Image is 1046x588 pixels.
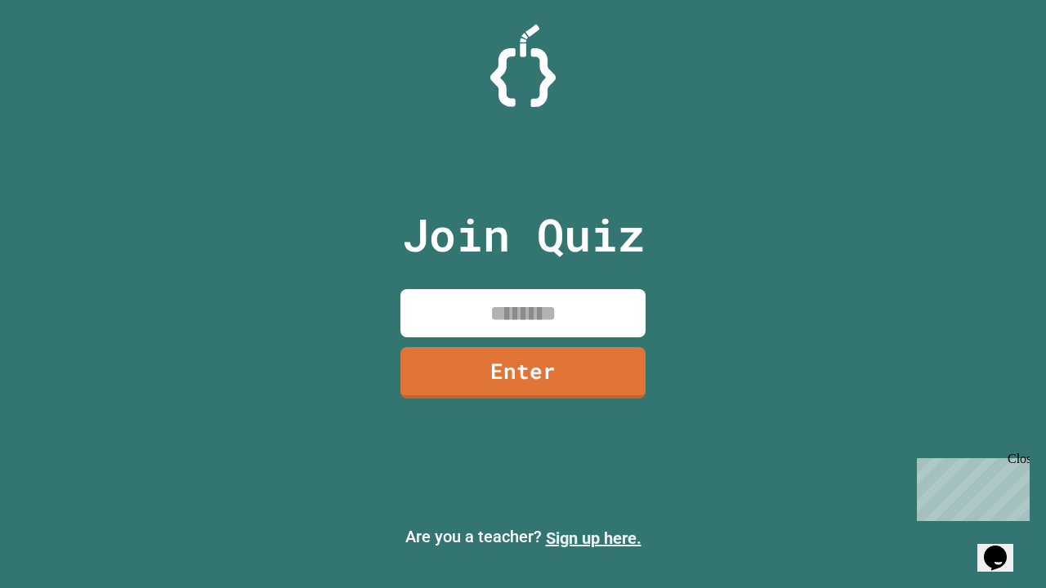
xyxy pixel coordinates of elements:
div: Chat with us now!Close [7,7,113,104]
p: Join Quiz [402,201,645,269]
a: Enter [400,347,646,399]
iframe: chat widget [977,523,1030,572]
iframe: chat widget [910,452,1030,521]
p: Are you a teacher? [13,524,1033,550]
a: Sign up here. [546,528,641,548]
img: Logo.svg [490,24,556,107]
